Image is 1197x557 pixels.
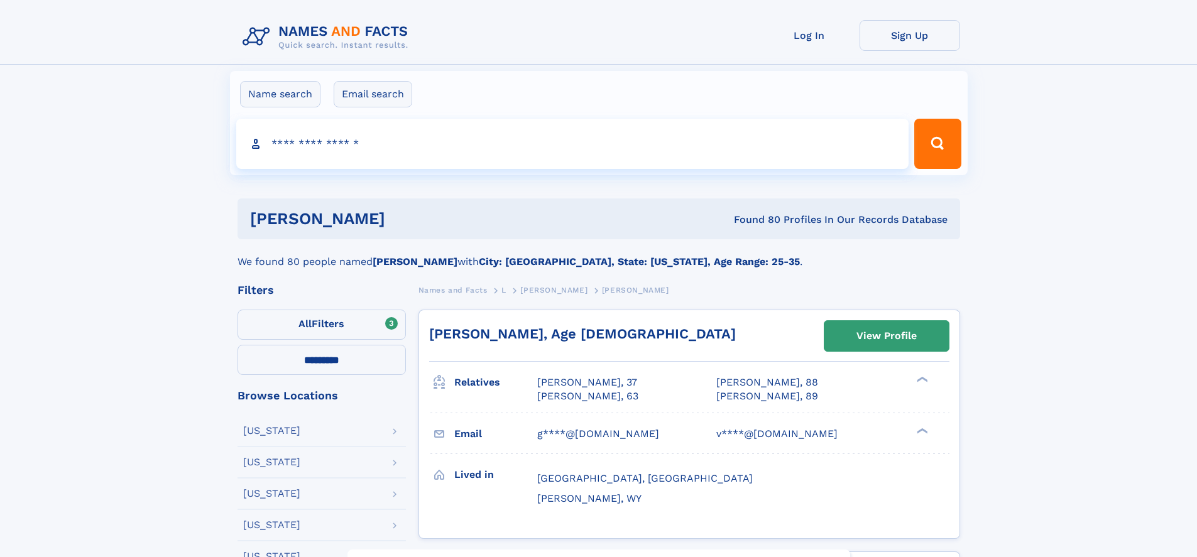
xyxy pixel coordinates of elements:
[824,321,949,351] a: View Profile
[250,211,560,227] h1: [PERSON_NAME]
[501,286,506,295] span: L
[243,489,300,499] div: [US_STATE]
[243,457,300,467] div: [US_STATE]
[537,472,753,484] span: [GEOGRAPHIC_DATA], [GEOGRAPHIC_DATA]
[429,326,736,342] a: [PERSON_NAME], Age [DEMOGRAPHIC_DATA]
[298,318,312,330] span: All
[238,310,406,340] label: Filters
[537,492,642,504] span: [PERSON_NAME], WY
[559,213,948,227] div: Found 80 Profiles In Our Records Database
[238,390,406,401] div: Browse Locations
[520,286,588,295] span: [PERSON_NAME]
[236,119,909,169] input: search input
[334,81,412,107] label: Email search
[856,322,917,350] div: View Profile
[914,426,929,435] div: ❯
[238,284,406,296] div: Filters
[759,20,860,51] a: Log In
[716,376,818,389] a: [PERSON_NAME], 88
[240,81,320,107] label: Name search
[373,256,457,268] b: [PERSON_NAME]
[501,282,506,298] a: L
[537,389,638,403] a: [PERSON_NAME], 63
[914,119,961,169] button: Search Button
[418,282,488,298] a: Names and Facts
[243,426,300,436] div: [US_STATE]
[537,376,637,389] a: [PERSON_NAME], 37
[860,20,960,51] a: Sign Up
[716,389,818,403] a: [PERSON_NAME], 89
[520,282,588,298] a: [PERSON_NAME]
[602,286,669,295] span: [PERSON_NAME]
[243,520,300,530] div: [US_STATE]
[454,423,537,445] h3: Email
[238,20,418,54] img: Logo Names and Facts
[914,376,929,384] div: ❯
[454,372,537,393] h3: Relatives
[479,256,800,268] b: City: [GEOGRAPHIC_DATA], State: [US_STATE], Age Range: 25-35
[454,464,537,485] h3: Lived in
[238,239,960,269] div: We found 80 people named with .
